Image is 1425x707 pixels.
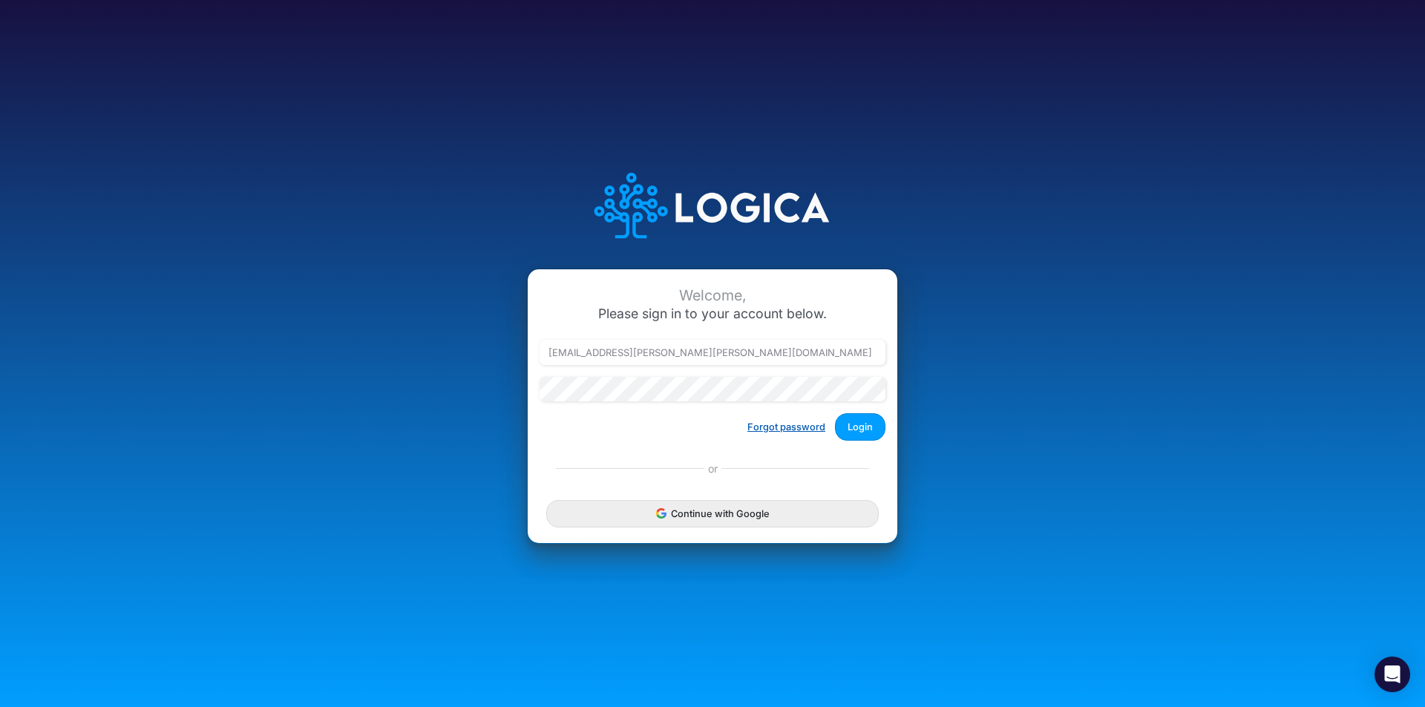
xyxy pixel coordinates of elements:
button: Login [835,413,885,441]
div: Welcome, [540,287,885,304]
button: Continue with Google [546,500,879,527]
span: Please sign in to your account below. [598,306,827,321]
input: Email [540,340,885,365]
div: Open Intercom Messenger [1375,657,1410,692]
button: Forgot password [738,415,835,439]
